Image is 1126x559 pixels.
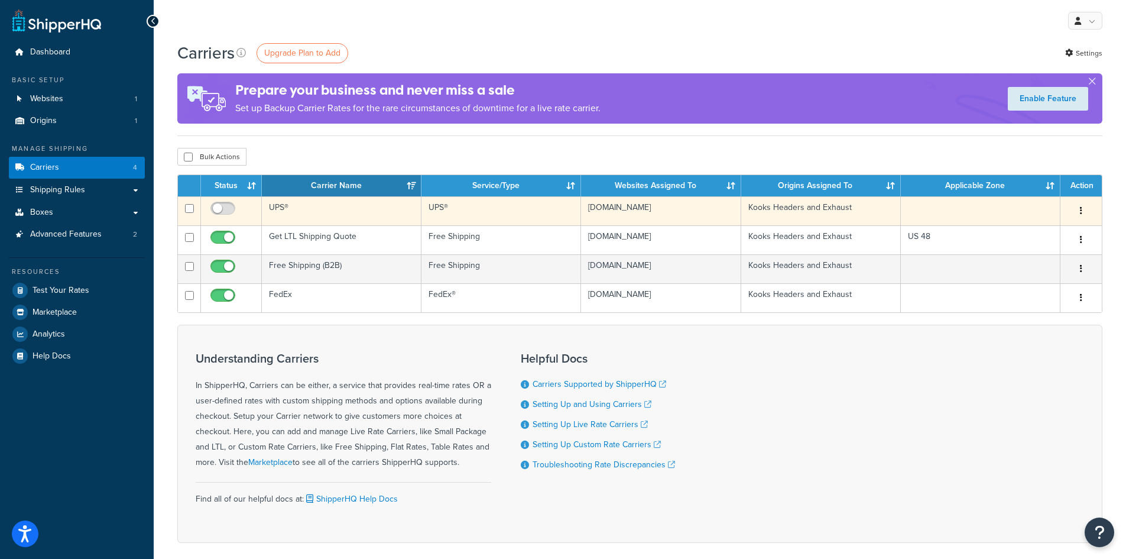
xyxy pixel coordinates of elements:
div: Basic Setup [9,75,145,85]
h3: Helpful Docs [521,352,675,365]
span: Dashboard [30,47,70,57]
p: Set up Backup Carrier Rates for the rare circumstances of downtime for a live rate carrier. [235,100,601,117]
div: Manage Shipping [9,144,145,154]
td: Free Shipping (B2B) [262,254,421,283]
li: Websites [9,88,145,110]
td: Free Shipping [421,254,581,283]
span: Origins [30,116,57,126]
th: Service/Type: activate to sort column ascending [421,175,581,196]
td: [DOMAIN_NAME] [581,196,741,225]
li: Carriers [9,157,145,179]
a: Marketplace [9,302,145,323]
h3: Understanding Carriers [196,352,491,365]
a: Help Docs [9,345,145,367]
td: UPS® [262,196,421,225]
li: Origins [9,110,145,132]
span: Test Your Rates [33,286,89,296]
a: Marketplace [248,456,293,468]
div: In ShipperHQ, Carriers can be either, a service that provides real-time rates OR a user-defined r... [196,352,491,470]
span: Analytics [33,329,65,340]
span: Websites [30,94,63,104]
div: Find all of our helpful docs at: [196,482,491,507]
a: Shipping Rules [9,179,145,201]
td: Kooks Headers and Exhaust [741,225,901,254]
a: Enable Feature [1008,87,1088,111]
a: Boxes [9,202,145,224]
th: Status: activate to sort column ascending [201,175,262,196]
td: [DOMAIN_NAME] [581,254,741,283]
h1: Carriers [177,41,235,64]
a: ShipperHQ Home [12,9,101,33]
a: ShipperHQ Help Docs [304,493,398,505]
span: Marketplace [33,308,77,318]
td: FedEx [262,283,421,312]
span: 2 [133,230,137,240]
a: Setting Up Live Rate Carriers [533,418,648,431]
a: Carriers Supported by ShipperHQ [533,378,666,390]
span: Shipping Rules [30,185,85,195]
td: Kooks Headers and Exhaust [741,196,901,225]
h4: Prepare your business and never miss a sale [235,80,601,100]
a: Settings [1065,45,1102,62]
span: Upgrade Plan to Add [264,47,340,59]
span: Boxes [30,208,53,218]
img: ad-rules-rateshop-fe6ec290ccb7230408bd80ed9643f0289d75e0ffd9eb532fc0e269fcd187b520.png [177,73,235,124]
th: Websites Assigned To: activate to sort column ascending [581,175,741,196]
span: Carriers [30,163,59,173]
th: Carrier Name: activate to sort column ascending [262,175,421,196]
th: Action [1060,175,1102,196]
span: 1 [135,94,137,104]
a: Carriers 4 [9,157,145,179]
td: US 48 [901,225,1060,254]
td: Free Shipping [421,225,581,254]
button: Open Resource Center [1085,518,1114,547]
a: Dashboard [9,41,145,63]
td: FedEx® [421,283,581,312]
td: [DOMAIN_NAME] [581,283,741,312]
a: Setting Up Custom Rate Carriers [533,438,661,451]
a: Origins 1 [9,110,145,132]
span: Help Docs [33,351,71,361]
td: [DOMAIN_NAME] [581,225,741,254]
td: Kooks Headers and Exhaust [741,283,901,312]
a: Test Your Rates [9,280,145,301]
a: Upgrade Plan to Add [257,43,348,63]
span: 4 [133,163,137,173]
span: 1 [135,116,137,126]
th: Applicable Zone: activate to sort column ascending [901,175,1060,196]
li: Advanced Features [9,224,145,245]
td: Get LTL Shipping Quote [262,225,421,254]
a: Websites 1 [9,88,145,110]
span: Advanced Features [30,230,102,240]
a: Analytics [9,324,145,345]
a: Advanced Features 2 [9,224,145,245]
div: Resources [9,267,145,277]
a: Troubleshooting Rate Discrepancies [533,458,675,471]
td: Kooks Headers and Exhaust [741,254,901,283]
a: Setting Up and Using Carriers [533,398,651,411]
button: Bulk Actions [177,148,246,166]
th: Origins Assigned To: activate to sort column ascending [741,175,901,196]
td: UPS® [421,196,581,225]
